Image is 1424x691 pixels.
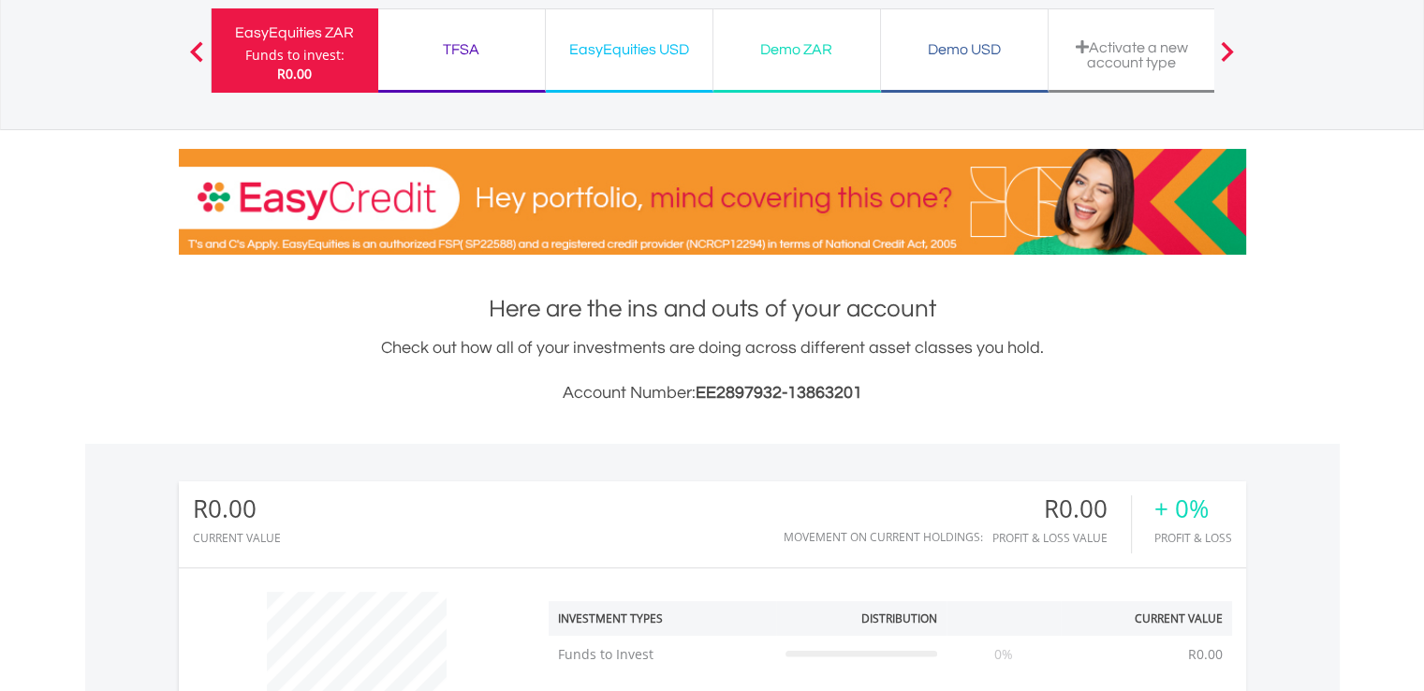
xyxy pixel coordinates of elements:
[179,335,1246,406] div: Check out how all of your investments are doing across different asset classes you hold.
[277,65,312,82] span: R0.00
[549,601,776,636] th: Investment Types
[784,531,983,543] div: Movement on Current Holdings:
[992,495,1131,522] div: R0.00
[179,292,1246,326] h1: Here are the ins and outs of your account
[179,380,1246,406] h3: Account Number:
[892,37,1036,63] div: Demo USD
[992,532,1131,544] div: Profit & Loss Value
[1060,39,1204,70] div: Activate a new account type
[179,149,1246,255] img: EasyCredit Promotion Banner
[549,636,776,673] td: Funds to Invest
[696,384,862,402] span: EE2897932-13863201
[1154,495,1232,522] div: + 0%
[223,20,367,46] div: EasyEquities ZAR
[947,636,1061,673] td: 0%
[245,46,345,65] div: Funds to invest:
[557,37,701,63] div: EasyEquities USD
[861,610,937,626] div: Distribution
[1154,532,1232,544] div: Profit & Loss
[725,37,869,63] div: Demo ZAR
[1061,601,1232,636] th: Current Value
[193,532,281,544] div: CURRENT VALUE
[193,495,281,522] div: R0.00
[1179,636,1232,673] td: R0.00
[389,37,534,63] div: TFSA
